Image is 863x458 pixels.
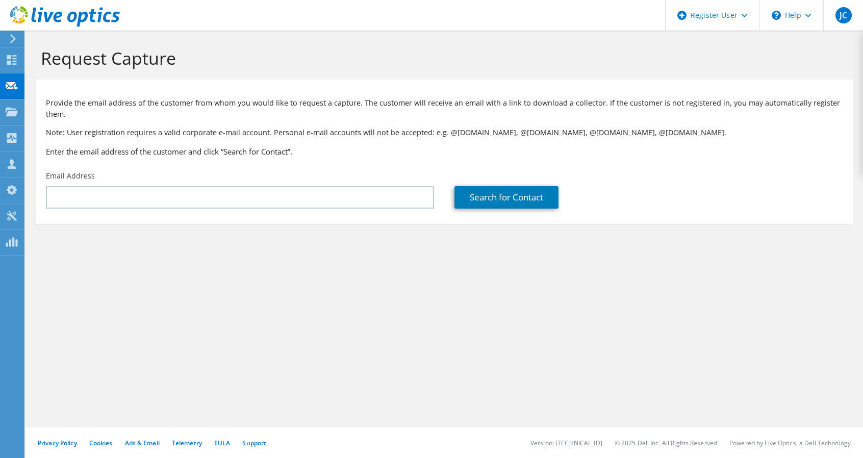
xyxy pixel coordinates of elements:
[46,171,95,181] label: Email Address
[835,7,852,23] span: JC
[46,97,843,120] p: Provide the email address of the customer from whom you would like to request a capture. The cust...
[729,439,851,447] li: Powered by Live Optics, a Dell Technology
[41,47,843,69] h1: Request Capture
[46,146,843,157] h3: Enter the email address of the customer and click “Search for Contact”.
[454,186,559,209] a: Search for Contact
[125,439,160,447] a: Ads & Email
[242,439,266,447] a: Support
[38,439,77,447] a: Privacy Policy
[89,439,113,447] a: Cookies
[772,11,781,20] svg: \n
[615,439,717,447] li: © 2025 Dell Inc. All Rights Reserved
[46,127,843,138] p: Note: User registration requires a valid corporate e-mail account. Personal e-mail accounts will ...
[172,439,202,447] a: Telemetry
[214,439,230,447] a: EULA
[530,439,602,447] li: Version: [TECHNICAL_ID]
